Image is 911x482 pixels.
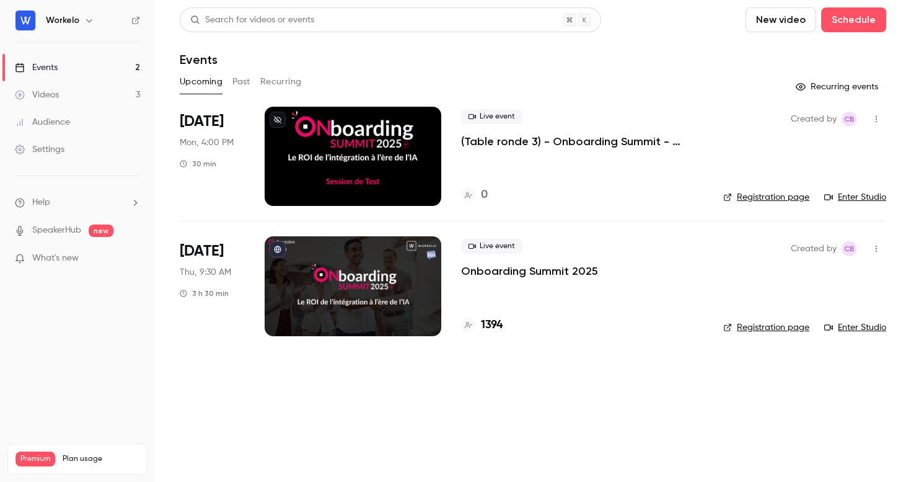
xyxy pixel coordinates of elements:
[180,236,245,336] div: Oct 9 Thu, 9:30 AM (Europe/Paris)
[180,107,245,206] div: Oct 6 Mon, 4:00 PM (Europe/Paris)
[461,264,598,279] a: Onboarding Summit 2025
[746,7,816,32] button: New video
[824,191,886,203] a: Enter Studio
[844,241,855,256] span: CB
[15,61,58,74] div: Events
[723,321,809,334] a: Registration page
[180,241,224,261] span: [DATE]
[15,143,64,156] div: Settings
[461,109,522,124] span: Live event
[15,11,35,30] img: Workelo
[461,134,703,149] a: (Table ronde 3) - Onboarding Summit - Préparation de l'échange
[180,159,216,169] div: 30 min
[461,317,503,334] a: 1394
[723,191,809,203] a: Registration page
[63,454,139,464] span: Plan usage
[125,253,140,264] iframe: Noticeable Trigger
[232,72,250,92] button: Past
[15,452,55,466] span: Premium
[461,239,522,254] span: Live event
[180,266,231,279] span: Thu, 9:30 AM
[15,196,140,209] li: help-dropdown-opener
[842,112,856,127] span: Chloé B
[180,52,218,67] h1: Events
[89,225,113,237] span: new
[824,321,886,334] a: Enter Studio
[32,196,50,209] span: Help
[461,187,488,203] a: 0
[821,7,886,32] button: Schedule
[481,187,488,203] h4: 0
[180,112,224,132] span: [DATE]
[32,252,79,265] span: What's new
[15,116,70,128] div: Audience
[791,112,837,127] span: Created by
[180,72,222,92] button: Upcoming
[15,89,59,101] div: Videos
[481,317,503,334] h4: 1394
[180,288,229,298] div: 3 h 30 min
[190,14,314,27] div: Search for videos or events
[180,136,234,149] span: Mon, 4:00 PM
[791,241,837,256] span: Created by
[844,112,855,127] span: CB
[46,14,79,27] h6: Workelo
[790,77,886,97] button: Recurring events
[260,72,302,92] button: Recurring
[32,224,81,237] a: SpeakerHub
[842,241,856,256] span: Chloé B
